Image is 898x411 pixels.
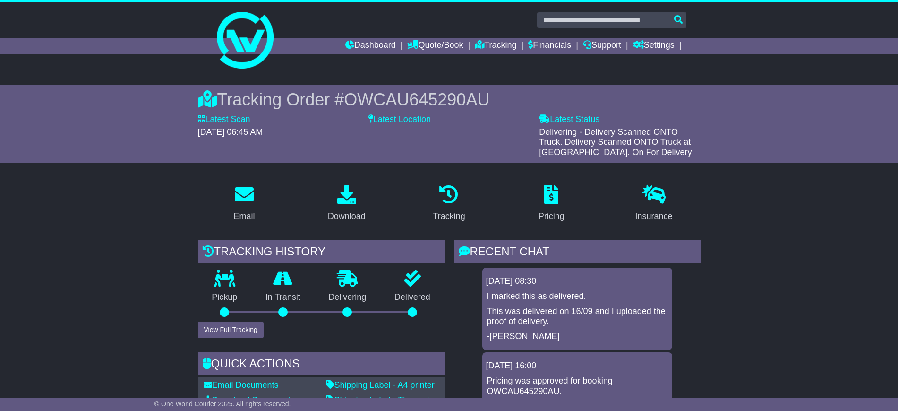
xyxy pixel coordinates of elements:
[539,127,692,157] span: Delivering - Delivery Scanned ONTO Truck. Delivery Scanned ONTO Truck at [GEOGRAPHIC_DATA]. On Fo...
[233,210,255,223] div: Email
[227,182,261,226] a: Email
[454,240,701,266] div: RECENT CHAT
[487,332,667,342] p: -[PERSON_NAME]
[487,306,667,327] p: This was delivered on 16/09 and I uploaded the proof of delivery.
[204,380,279,390] a: Email Documents
[633,38,675,54] a: Settings
[251,292,315,303] p: In Transit
[427,182,471,226] a: Tracking
[322,182,372,226] a: Download
[539,210,564,223] div: Pricing
[198,114,250,125] label: Latest Scan
[198,352,445,378] div: Quick Actions
[198,127,263,137] span: [DATE] 06:45 AM
[532,182,571,226] a: Pricing
[486,276,668,287] div: [DATE] 08:30
[315,292,381,303] p: Delivering
[154,400,291,408] span: © One World Courier 2025. All rights reserved.
[539,114,599,125] label: Latest Status
[344,90,489,109] span: OWCAU645290AU
[328,210,366,223] div: Download
[583,38,621,54] a: Support
[198,292,252,303] p: Pickup
[368,114,431,125] label: Latest Location
[475,38,516,54] a: Tracking
[487,291,667,302] p: I marked this as delivered.
[629,182,679,226] a: Insurance
[487,376,667,396] p: Pricing was approved for booking OWCAU645290AU.
[380,292,445,303] p: Delivered
[528,38,571,54] a: Financials
[198,322,264,338] button: View Full Tracking
[486,361,668,371] div: [DATE] 16:00
[345,38,396,54] a: Dashboard
[198,89,701,110] div: Tracking Order #
[433,210,465,223] div: Tracking
[407,38,463,54] a: Quote/Book
[204,395,295,405] a: Download Documents
[326,380,435,390] a: Shipping Label - A4 printer
[635,210,673,223] div: Insurance
[198,240,445,266] div: Tracking history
